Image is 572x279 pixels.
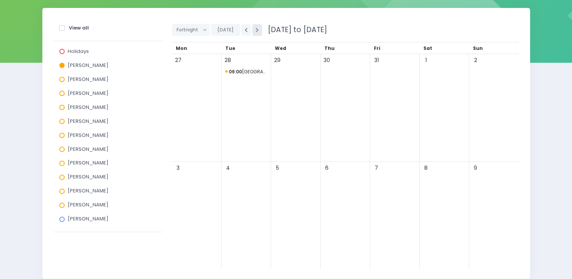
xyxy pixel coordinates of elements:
[68,90,109,97] span: [PERSON_NAME]
[275,45,286,51] span: Wed
[68,104,109,111] span: [PERSON_NAME]
[229,68,242,75] strong: 09:00
[68,146,109,153] span: [PERSON_NAME]
[211,24,240,36] button: [DATE]
[68,159,109,166] span: [PERSON_NAME]
[177,24,200,36] span: Fortnight
[68,62,109,69] span: [PERSON_NAME]
[172,24,210,36] button: Fortnight
[473,45,483,51] span: Sun
[173,55,183,65] span: 27
[322,163,332,173] span: 6
[225,67,267,76] span: South City Christian School
[371,163,381,173] span: 7
[223,163,233,173] span: 4
[69,24,89,31] strong: View all
[263,25,327,35] span: [DATE] to [DATE]
[272,163,282,173] span: 5
[225,45,235,51] span: Tue
[173,163,183,173] span: 3
[421,55,431,65] span: 1
[176,45,187,51] span: Mon
[68,187,109,194] span: [PERSON_NAME]
[68,48,89,55] span: Holidays
[68,201,109,208] span: [PERSON_NAME]
[68,76,109,83] span: [PERSON_NAME]
[371,55,381,65] span: 31
[68,215,109,222] span: [PERSON_NAME]
[272,55,282,65] span: 29
[374,45,380,51] span: Fri
[470,163,481,173] span: 9
[421,163,431,173] span: 8
[68,173,109,180] span: [PERSON_NAME]
[68,118,109,125] span: [PERSON_NAME]
[423,45,432,51] span: Sat
[324,45,335,51] span: Thu
[470,55,481,65] span: 2
[322,55,332,65] span: 30
[223,55,233,65] span: 28
[68,132,109,139] span: [PERSON_NAME]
